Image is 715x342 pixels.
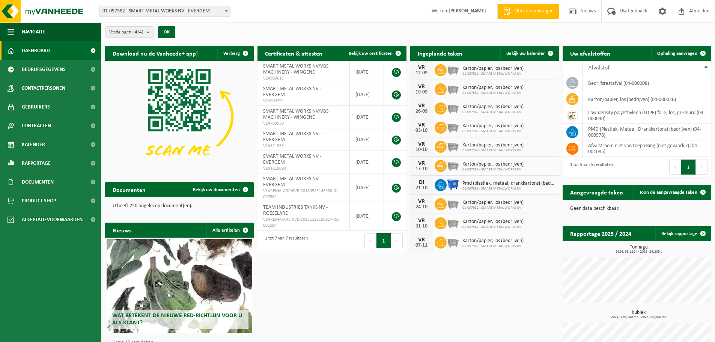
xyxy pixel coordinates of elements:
[583,140,711,157] td: afvalstroom niet van toepassing (niet gevaarlijk) (04-001085)
[513,8,555,15] span: Offerte aanvragen
[263,217,344,229] span: VLAREMA-ARCHIVE-20131128105927-01-001584
[414,160,429,166] div: VR
[462,161,524,167] span: Karton/papier, los (bedrijven)
[133,30,143,35] count: (4/4)
[350,61,384,83] td: [DATE]
[22,116,51,135] span: Contracten
[263,131,321,143] span: SMART METAL WORKS NV - EVERGEM
[217,46,253,61] button: Verberg
[263,98,344,104] span: VLA904791
[350,106,384,128] td: [DATE]
[22,135,45,154] span: Kalender
[263,205,328,216] span: TEAM INDUSTRIES TANKS NV - ROESELARE
[462,142,524,148] span: Karton/papier, los (bedrijven)
[350,151,384,173] td: [DATE]
[206,223,253,238] a: Alle artikelen
[506,51,545,56] span: Bekijk uw kalender
[414,71,429,76] div: 12-09
[109,27,143,38] span: Vestigingen
[414,141,429,147] div: VR
[414,224,429,229] div: 31-10
[263,108,328,120] span: SMART METAL WORKS NV/VBS MACHINERY - WINGENE
[22,98,50,116] span: Gebruikers
[583,75,711,91] td: bedrijfsrestafval (04-000008)
[462,238,524,244] span: Karton/papier, los (bedrijven)
[414,205,429,210] div: 24-10
[563,46,618,60] h2: Uw afvalstoffen
[462,244,524,249] span: 01-097582 - SMART METAL WORKS NV
[414,147,429,152] div: 10-10
[447,101,459,114] img: WB-2500-GAL-GY-01
[99,6,230,17] span: 01-097582 - SMART METAL WORKS NV - EVERGEM
[462,167,524,172] span: 01-097582 - SMART METAL WORKS NV
[462,91,524,95] span: 01-097582 - SMART METAL WORKS NV
[462,104,524,110] span: Karton/papier, los (bedrijven)
[414,218,429,224] div: VR
[263,121,344,127] span: VLA703530
[447,197,459,210] img: WB-2500-GAL-GY-01
[563,226,639,241] h2: Rapportage 2025 / 2024
[261,232,308,249] div: 1 tot 7 van 7 resultaten
[462,66,524,72] span: Karton/papier, los (bedrijven)
[633,185,710,200] a: Toon de aangevraagde taken
[696,160,707,175] button: Next
[364,233,376,248] button: Previous
[669,160,681,175] button: Previous
[349,51,393,56] span: Bekijk uw certificaten
[462,206,524,210] span: 01-097582 - SMART METAL WORKS NV
[566,250,711,254] span: 2024: 38,110 t - 2025: 24,205 t
[447,82,459,95] img: WB-2500-GAL-GY-01
[22,210,83,229] span: Acceptatievoorwaarden
[414,237,429,243] div: VR
[414,185,429,191] div: 21-10
[655,226,710,241] a: Bekijk rapportage
[588,65,610,71] span: Afvalstof
[414,199,429,205] div: VR
[22,173,54,191] span: Documenten
[414,166,429,172] div: 17-10
[158,26,175,38] button: OK
[657,51,697,56] span: Ophaling aanvragen
[410,46,470,60] h2: Ingeplande taken
[105,182,153,197] h2: Documenten
[566,310,711,319] h3: Kubiek
[583,91,711,107] td: karton/papier, los (bedrijven) (04-000026)
[462,72,524,76] span: 01-097582 - SMART METAL WORKS NV
[263,188,344,200] span: VLAREMA-ARCHIVE-20160523143538-01-097582
[447,140,459,152] img: WB-2500-GAL-GY-01
[414,103,429,109] div: VR
[391,233,403,248] button: Next
[414,243,429,248] div: 07-11
[22,23,45,41] span: Navigatie
[257,46,330,60] h2: Certificaten & attesten
[263,176,321,188] span: SMART METAL WORKS NV - EVERGEM
[462,225,524,229] span: 01-097582 - SMART METAL WORKS NV
[462,200,524,206] span: Karton/papier, los (bedrijven)
[350,173,384,202] td: [DATE]
[639,190,697,195] span: Toon de aangevraagde taken
[447,235,459,248] img: WB-2500-GAL-GY-01
[22,191,56,210] span: Product Shop
[414,84,429,90] div: VR
[583,124,711,140] td: PMD (Plastiek, Metaal, Drankkartons) (bedrijven) (04-000978)
[462,123,524,129] span: Karton/papier, los (bedrijven)
[22,60,66,79] span: Bedrijfsgegevens
[263,166,344,172] span: VLA1810090
[462,129,524,134] span: 01-097582 - SMART METAL WORKS NV
[497,4,559,19] a: Offerte aanvragen
[447,216,459,229] img: WB-2500-GAL-GY-01
[263,63,328,75] span: SMART METAL WORKS NV/VBS MACHINERY - WINGENE
[105,26,154,38] button: Vestigingen(4/4)
[462,181,555,187] span: Pmd (plastiek, metaal, drankkartons) (bedrijven)
[22,79,65,98] span: Contactpersonen
[566,245,711,254] h3: Tonnage
[566,159,613,175] div: 1 tot 5 van 5 resultaten
[105,223,139,237] h2: Nieuws
[462,85,524,91] span: Karton/papier, los (bedrijven)
[187,182,253,197] a: Bekijk uw documenten
[343,46,406,61] a: Bekijk uw certificaten
[414,122,429,128] div: VR
[105,61,254,172] img: Download de VHEPlus App
[414,179,429,185] div: DI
